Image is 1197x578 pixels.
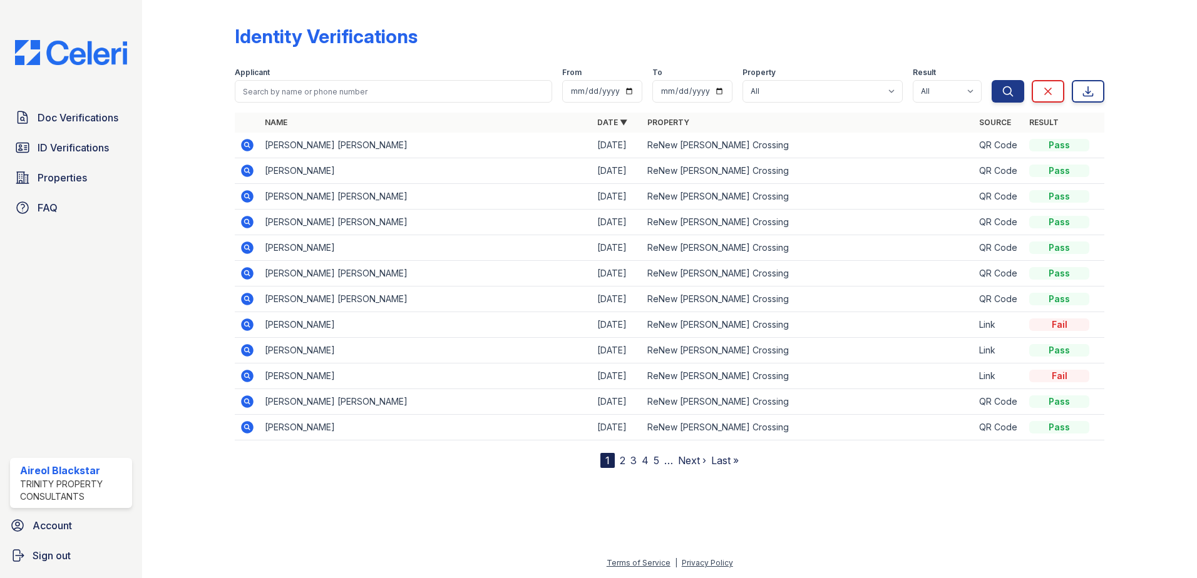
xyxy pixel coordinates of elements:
[664,453,673,468] span: …
[913,68,936,78] label: Result
[260,133,592,158] td: [PERSON_NAME] [PERSON_NAME]
[1029,421,1089,433] div: Pass
[642,158,975,184] td: ReNew [PERSON_NAME] Crossing
[38,140,109,155] span: ID Verifications
[1029,267,1089,280] div: Pass
[260,312,592,338] td: [PERSON_NAME]
[620,454,625,467] a: 2
[1029,190,1089,203] div: Pass
[260,338,592,363] td: [PERSON_NAME]
[20,463,127,478] div: Aireol Blackstar
[1029,118,1059,127] a: Result
[260,286,592,312] td: [PERSON_NAME] [PERSON_NAME]
[592,210,642,235] td: [DATE]
[642,338,975,363] td: ReNew [PERSON_NAME] Crossing
[742,68,776,78] label: Property
[974,235,1024,261] td: QR Code
[974,312,1024,338] td: Link
[592,363,642,389] td: [DATE]
[33,548,71,563] span: Sign out
[642,235,975,261] td: ReNew [PERSON_NAME] Crossing
[1029,370,1089,382] div: Fail
[235,68,270,78] label: Applicant
[38,170,87,185] span: Properties
[675,558,677,567] div: |
[974,133,1024,158] td: QR Code
[642,286,975,312] td: ReNew [PERSON_NAME] Crossing
[974,338,1024,363] td: Link
[1029,216,1089,228] div: Pass
[652,68,662,78] label: To
[260,415,592,440] td: [PERSON_NAME]
[1029,344,1089,357] div: Pass
[592,133,642,158] td: [DATE]
[592,312,642,338] td: [DATE]
[642,454,649,467] a: 4
[10,135,132,160] a: ID Verifications
[597,118,627,127] a: Date ▼
[642,363,975,389] td: ReNew [PERSON_NAME] Crossing
[974,184,1024,210] td: QR Code
[974,158,1024,184] td: QR Code
[974,210,1024,235] td: QR Code
[592,261,642,286] td: [DATE]
[1029,293,1089,305] div: Pass
[979,118,1011,127] a: Source
[974,389,1024,415] td: QR Code
[260,158,592,184] td: [PERSON_NAME]
[38,200,58,215] span: FAQ
[678,454,706,467] a: Next ›
[5,543,137,568] a: Sign out
[974,261,1024,286] td: QR Code
[1029,139,1089,151] div: Pass
[1029,318,1089,331] div: Fail
[592,184,642,210] td: [DATE]
[260,235,592,261] td: [PERSON_NAME]
[260,389,592,415] td: [PERSON_NAME] [PERSON_NAME]
[600,453,615,468] div: 1
[642,210,975,235] td: ReNew [PERSON_NAME] Crossing
[974,286,1024,312] td: QR Code
[682,558,733,567] a: Privacy Policy
[642,389,975,415] td: ReNew [PERSON_NAME] Crossing
[1029,395,1089,408] div: Pass
[592,389,642,415] td: [DATE]
[265,118,287,127] a: Name
[711,454,739,467] a: Last »
[260,210,592,235] td: [PERSON_NAME] [PERSON_NAME]
[592,235,642,261] td: [DATE]
[260,363,592,389] td: [PERSON_NAME]
[38,110,118,125] span: Doc Verifications
[642,415,975,440] td: ReNew [PERSON_NAME] Crossing
[642,312,975,338] td: ReNew [PERSON_NAME] Crossing
[642,261,975,286] td: ReNew [PERSON_NAME] Crossing
[10,105,132,130] a: Doc Verifications
[974,415,1024,440] td: QR Code
[647,118,689,127] a: Property
[562,68,582,78] label: From
[10,195,132,220] a: FAQ
[592,158,642,184] td: [DATE]
[33,518,72,533] span: Account
[642,184,975,210] td: ReNew [PERSON_NAME] Crossing
[592,415,642,440] td: [DATE]
[592,286,642,312] td: [DATE]
[1029,165,1089,177] div: Pass
[607,558,670,567] a: Terms of Service
[642,133,975,158] td: ReNew [PERSON_NAME] Crossing
[5,40,137,65] img: CE_Logo_Blue-a8612792a0a2168367f1c8372b55b34899dd931a85d93a1a3d3e32e68fde9ad4.png
[235,80,552,103] input: Search by name or phone number
[654,454,659,467] a: 5
[260,184,592,210] td: [PERSON_NAME] [PERSON_NAME]
[235,25,418,48] div: Identity Verifications
[974,363,1024,389] td: Link
[592,338,642,363] td: [DATE]
[1029,241,1089,254] div: Pass
[20,478,127,503] div: Trinity Property Consultants
[10,165,132,190] a: Properties
[260,261,592,286] td: [PERSON_NAME] [PERSON_NAME]
[630,454,637,467] a: 3
[5,513,137,538] a: Account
